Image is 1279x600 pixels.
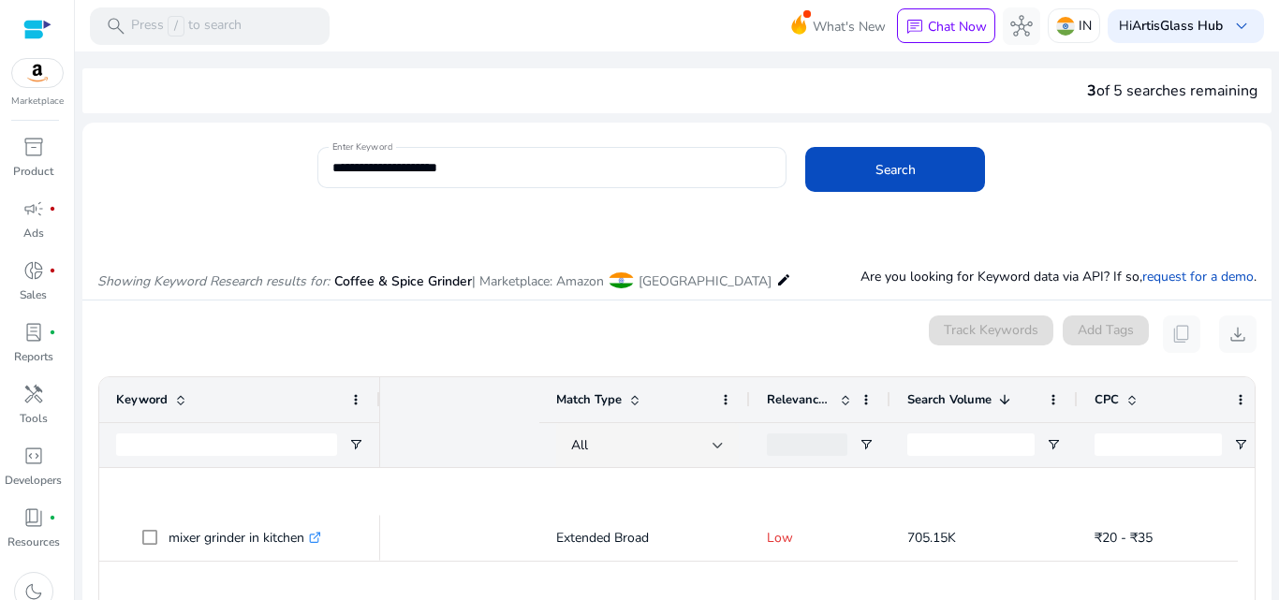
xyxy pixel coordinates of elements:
[1056,17,1075,36] img: in.svg
[5,472,62,489] p: Developers
[168,16,184,37] span: /
[1010,15,1033,37] span: hub
[907,433,1035,456] input: Search Volume Filter Input
[22,445,45,467] span: code_blocks
[571,436,588,454] span: All
[767,391,832,408] span: Relevance Score
[905,18,924,37] span: chat
[907,391,992,408] span: Search Volume
[22,383,45,405] span: handyman
[22,136,45,158] span: inventory_2
[1087,80,1096,101] span: 3
[20,410,48,427] p: Tools
[1046,437,1061,452] button: Open Filter Menu
[1095,529,1153,547] span: ₹20 - ₹35
[116,433,337,456] input: Keyword Filter Input
[22,259,45,282] span: donut_small
[7,534,60,550] p: Resources
[49,267,56,274] span: fiber_manual_record
[813,10,886,43] span: What's New
[22,506,45,529] span: book_4
[767,519,874,557] p: Low
[639,272,772,290] span: [GEOGRAPHIC_DATA]
[105,15,127,37] span: search
[1227,323,1249,345] span: download
[1079,9,1092,42] p: IN
[556,391,622,408] span: Match Type
[49,205,56,212] span: fiber_manual_record
[859,437,874,452] button: Open Filter Menu
[1095,433,1222,456] input: CPC Filter Input
[1132,17,1223,35] b: ArtisGlass Hub
[23,225,44,241] p: Ads
[1230,15,1253,37] span: keyboard_arrow_down
[907,529,956,547] span: 705.15K
[348,437,363,452] button: Open Filter Menu
[131,16,242,37] p: Press to search
[22,321,45,344] span: lab_profile
[14,348,53,365] p: Reports
[332,140,392,154] mat-label: Enter Keyword
[928,18,987,36] p: Chat Now
[334,272,472,290] span: Coffee & Spice Grinder
[97,272,330,290] i: Showing Keyword Research results for:
[860,267,1257,286] p: Are you looking for Keyword data via API? If so, .
[1087,80,1257,102] div: of 5 searches remaining
[776,269,791,291] mat-icon: edit
[805,147,985,192] button: Search
[116,391,168,408] span: Keyword
[13,163,53,180] p: Product
[472,272,604,290] span: | Marketplace: Amazon
[1233,437,1248,452] button: Open Filter Menu
[1095,391,1119,408] span: CPC
[897,8,995,44] button: chatChat Now
[22,198,45,220] span: campaign
[1142,268,1254,285] a: request for a demo
[12,59,63,87] img: amazon.svg
[169,519,321,557] p: mixer grinder in kitchen
[49,514,56,521] span: fiber_manual_record
[1003,7,1040,45] button: hub
[1119,20,1223,33] p: Hi
[49,329,56,336] span: fiber_manual_record
[11,95,64,109] p: Marketplace
[20,286,47,303] p: Sales
[1219,315,1257,353] button: download
[556,519,733,557] p: Extended Broad
[875,160,916,180] span: Search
